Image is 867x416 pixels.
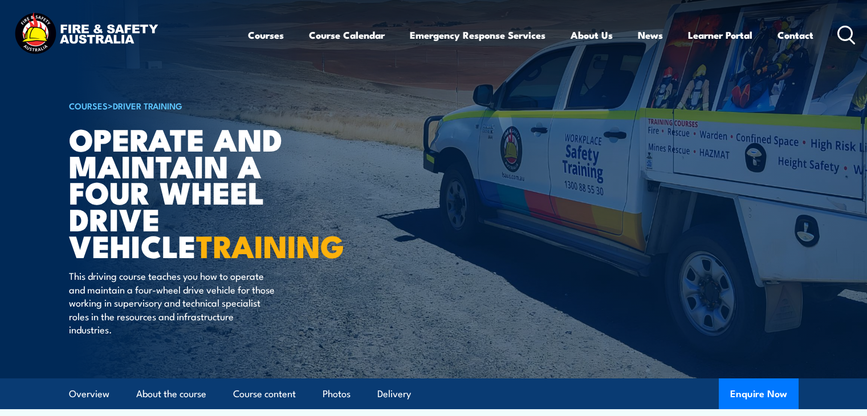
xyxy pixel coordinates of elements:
a: Course content [233,379,296,409]
a: Delivery [377,379,411,409]
a: Courses [248,20,284,50]
a: About the course [136,379,206,409]
strong: TRAINING [196,221,344,268]
a: Driver Training [113,99,182,112]
a: Emergency Response Services [410,20,546,50]
a: About Us [571,20,613,50]
a: Course Calendar [309,20,385,50]
a: News [638,20,663,50]
h1: Operate and Maintain a Four Wheel Drive Vehicle [69,125,351,259]
a: Learner Portal [688,20,752,50]
p: This driving course teaches you how to operate and maintain a four-wheel drive vehicle for those ... [69,269,277,336]
a: Contact [778,20,813,50]
h6: > [69,99,351,112]
button: Enquire Now [719,378,799,409]
a: COURSES [69,99,108,112]
a: Overview [69,379,109,409]
a: Photos [323,379,351,409]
